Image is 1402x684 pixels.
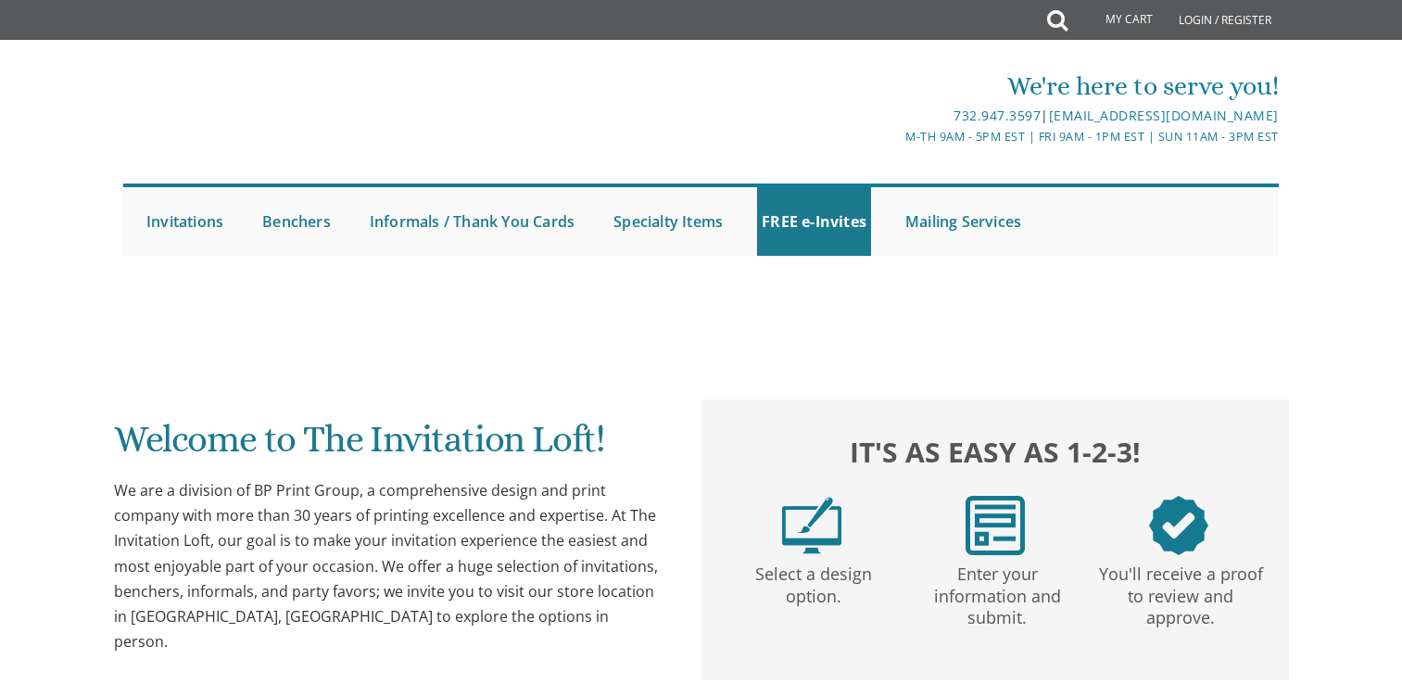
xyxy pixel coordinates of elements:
[142,187,228,256] a: Invitations
[365,187,579,256] a: Informals / Thank You Cards
[258,187,335,256] a: Benchers
[1049,107,1279,124] a: [EMAIL_ADDRESS][DOMAIN_NAME]
[1066,2,1166,39] a: My Cart
[510,105,1279,127] div: |
[510,68,1279,105] div: We're here to serve you!
[954,107,1041,124] a: 732.947.3597
[782,496,841,555] img: step1.png
[901,187,1026,256] a: Mailing Services
[966,496,1025,555] img: step2.png
[114,419,664,474] h1: Welcome to The Invitation Loft!
[609,187,727,256] a: Specialty Items
[114,478,664,654] div: We are a division of BP Print Group, a comprehensive design and print company with more than 30 y...
[726,555,902,608] p: Select a design option.
[1093,555,1269,629] p: You'll receive a proof to review and approve.
[510,127,1279,146] div: M-Th 9am - 5pm EST | Fri 9am - 1pm EST | Sun 11am - 3pm EST
[757,187,871,256] a: FREE e-Invites
[909,555,1085,629] p: Enter your information and submit.
[1149,496,1208,555] img: step3.png
[720,431,1270,473] h2: It's as easy as 1-2-3!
